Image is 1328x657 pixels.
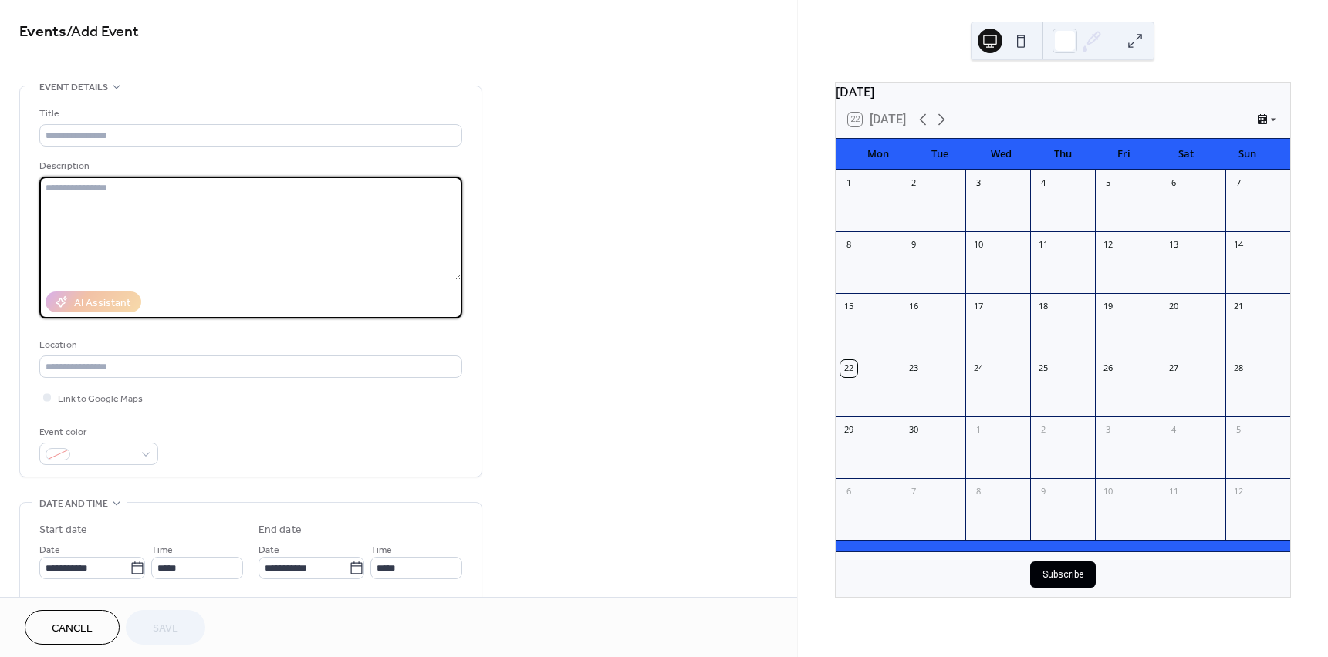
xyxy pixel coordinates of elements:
div: 13 [1165,237,1182,254]
div: 4 [1165,422,1182,439]
div: 4 [1035,175,1052,192]
div: 25 [1035,360,1052,377]
div: 21 [1230,298,1247,315]
div: 6 [840,483,857,500]
div: 1 [970,422,987,439]
div: Title [39,106,459,122]
div: 17 [970,298,987,315]
div: 11 [1165,483,1182,500]
span: Date and time [39,496,108,512]
div: 5 [1230,422,1247,439]
div: 15 [840,298,857,315]
div: 3 [970,175,987,192]
div: Event color [39,424,155,440]
div: 30 [905,422,922,439]
div: Tue [909,139,971,170]
div: 16 [905,298,922,315]
button: Cancel [25,610,120,645]
span: Cancel [52,621,93,637]
div: 20 [1165,298,1182,315]
span: Date [259,542,279,558]
div: 12 [1100,237,1117,254]
a: Events [19,17,66,47]
div: Sun [1216,139,1278,170]
div: 9 [905,237,922,254]
div: 28 [1230,360,1247,377]
div: 27 [1165,360,1182,377]
div: 8 [970,483,987,500]
div: Description [39,158,459,174]
div: Thu [1032,139,1093,170]
div: 29 [840,422,857,439]
div: 5 [1100,175,1117,192]
div: 6 [1165,175,1182,192]
div: 7 [1230,175,1247,192]
div: Wed [971,139,1032,170]
div: 18 [1035,298,1052,315]
div: Sat [1155,139,1217,170]
div: 10 [1100,483,1117,500]
div: 22 [840,360,857,377]
div: 2 [1035,422,1052,439]
span: / Add Event [66,17,139,47]
div: 26 [1100,360,1117,377]
div: 24 [970,360,987,377]
div: 3 [1100,422,1117,439]
div: Location [39,337,459,353]
div: 2 [905,175,922,192]
div: [DATE] [836,83,1290,101]
span: Time [370,542,392,558]
div: 1 [840,175,857,192]
div: 23 [905,360,922,377]
div: Fri [1093,139,1155,170]
div: 12 [1230,483,1247,500]
div: End date [259,522,302,538]
div: 11 [1035,237,1052,254]
div: Mon [848,139,910,170]
div: 14 [1230,237,1247,254]
span: Event details [39,79,108,96]
div: 10 [970,237,987,254]
div: 9 [1035,483,1052,500]
div: 19 [1100,298,1117,315]
div: 7 [905,483,922,500]
button: Subscribe [1030,561,1096,588]
span: Date [39,542,60,558]
div: 8 [840,237,857,254]
div: Start date [39,522,87,538]
span: Time [151,542,173,558]
span: Link to Google Maps [58,391,143,407]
